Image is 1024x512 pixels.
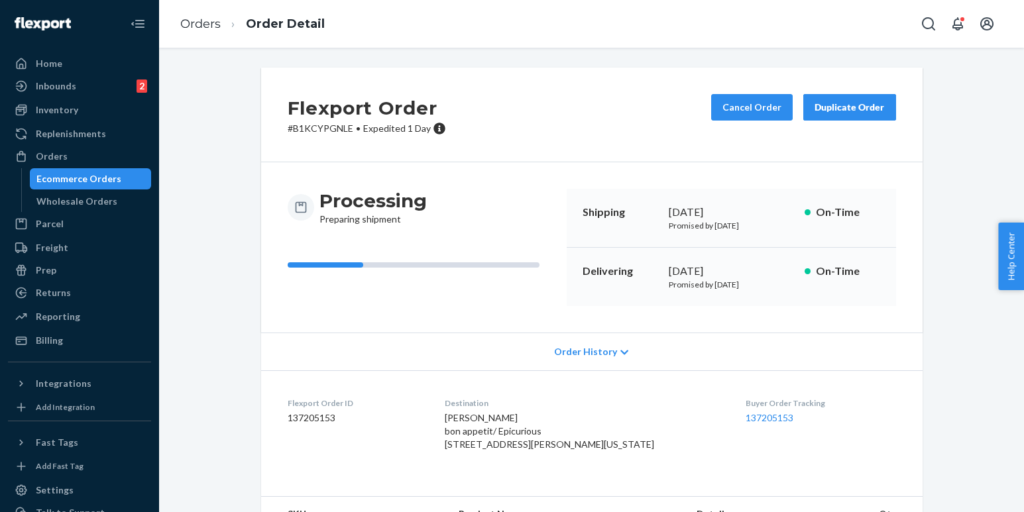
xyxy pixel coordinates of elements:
[816,205,880,220] p: On-Time
[938,472,1011,505] iframe: Opens a widget where you can chat to one of our agents
[36,241,68,254] div: Freight
[554,345,617,358] span: Order History
[137,79,147,93] div: 2
[8,373,151,394] button: Integrations
[998,223,1024,290] button: Help Center
[8,399,151,415] a: Add Integration
[36,484,74,497] div: Settings
[36,264,56,277] div: Prep
[30,191,152,212] a: Wholesale Orders
[8,76,151,97] a: Inbounds2
[8,306,151,327] a: Reporting
[36,195,117,208] div: Wholesale Orders
[669,205,794,220] div: [DATE]
[583,205,658,220] p: Shipping
[36,334,63,347] div: Billing
[746,397,895,409] dt: Buyer Order Tracking
[746,412,793,423] a: 137205153
[15,17,71,30] img: Flexport logo
[36,150,68,163] div: Orders
[669,220,794,231] p: Promised by [DATE]
[36,401,95,413] div: Add Integration
[319,189,427,226] div: Preparing shipment
[288,122,446,135] p: # B1KCYPGNLE
[356,123,361,134] span: •
[288,411,424,425] dd: 137205153
[8,480,151,501] a: Settings
[170,5,335,44] ol: breadcrumbs
[319,189,427,213] h3: Processing
[8,146,151,167] a: Orders
[8,213,151,234] a: Parcel
[363,123,431,134] span: Expedited 1 Day
[36,79,76,93] div: Inbounds
[8,282,151,303] a: Returns
[30,168,152,189] a: Ecommerce Orders
[583,264,658,279] p: Delivering
[8,330,151,351] a: Billing
[36,172,121,185] div: Ecommerce Orders
[445,412,654,450] span: [PERSON_NAME] bon appetit/ Epicurious [STREET_ADDRESS][PERSON_NAME][US_STATE]
[974,11,1000,37] button: Open account menu
[815,101,885,114] div: Duplicate Order
[36,460,84,472] div: Add Fast Tag
[8,260,151,281] a: Prep
[816,264,880,279] p: On-Time
[8,99,151,121] a: Inventory
[288,94,446,122] h2: Flexport Order
[803,94,896,121] button: Duplicate Order
[711,94,793,121] button: Cancel Order
[36,217,64,230] div: Parcel
[445,397,724,409] dt: Destination
[180,17,221,31] a: Orders
[8,123,151,144] a: Replenishments
[8,53,151,74] a: Home
[915,11,942,37] button: Open Search Box
[36,103,78,117] div: Inventory
[944,11,971,37] button: Open notifications
[36,436,78,449] div: Fast Tags
[36,127,106,140] div: Replenishments
[36,286,71,299] div: Returns
[8,458,151,474] a: Add Fast Tag
[288,397,424,409] dt: Flexport Order ID
[36,377,91,390] div: Integrations
[8,237,151,258] a: Freight
[669,264,794,279] div: [DATE]
[669,279,794,290] p: Promised by [DATE]
[36,310,80,323] div: Reporting
[246,17,325,31] a: Order Detail
[36,57,62,70] div: Home
[125,11,151,37] button: Close Navigation
[8,432,151,453] button: Fast Tags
